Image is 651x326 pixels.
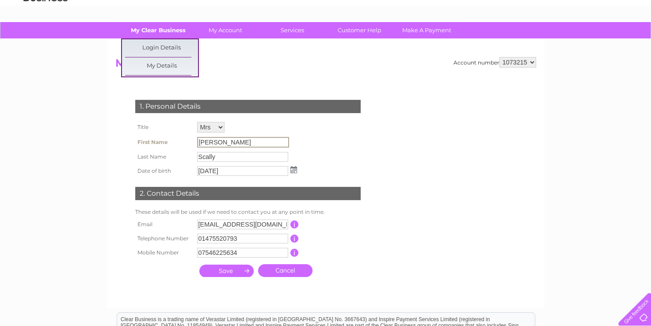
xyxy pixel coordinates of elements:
a: Make A Payment [390,22,463,38]
div: 2. Contact Details [135,187,361,200]
a: Water [495,38,512,44]
a: 0333 014 3131 [484,4,545,15]
th: First Name [133,135,195,150]
th: Last Name [133,150,195,164]
input: Information [290,235,299,243]
div: 1. Personal Details [135,100,361,113]
a: Energy [518,38,537,44]
h2: My Details [115,57,536,74]
td: These details will be used if we need to contact you at any point in time. [133,207,363,217]
input: Information [290,220,299,228]
div: Account number [453,57,536,68]
a: Telecoms [542,38,569,44]
input: Information [290,249,299,257]
a: Customer Help [323,22,396,38]
a: Services [256,22,329,38]
th: Title [133,120,195,135]
a: My Details [125,57,198,75]
input: Submit [199,265,254,277]
a: Log out [622,38,643,44]
a: Login Details [125,39,198,57]
a: My Account [189,22,262,38]
div: Clear Business is a trading name of Verastar Limited (registered in [GEOGRAPHIC_DATA] No. 3667643... [117,5,535,43]
a: Contact [592,38,614,44]
a: My Preferences [125,76,198,93]
img: logo.png [23,23,68,50]
th: Date of birth [133,164,195,178]
th: Mobile Number [133,246,195,260]
a: Blog [574,38,587,44]
th: Telephone Number [133,231,195,246]
a: Cancel [258,264,312,277]
a: My Clear Business [122,22,194,38]
th: Email [133,217,195,231]
img: ... [290,166,297,173]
